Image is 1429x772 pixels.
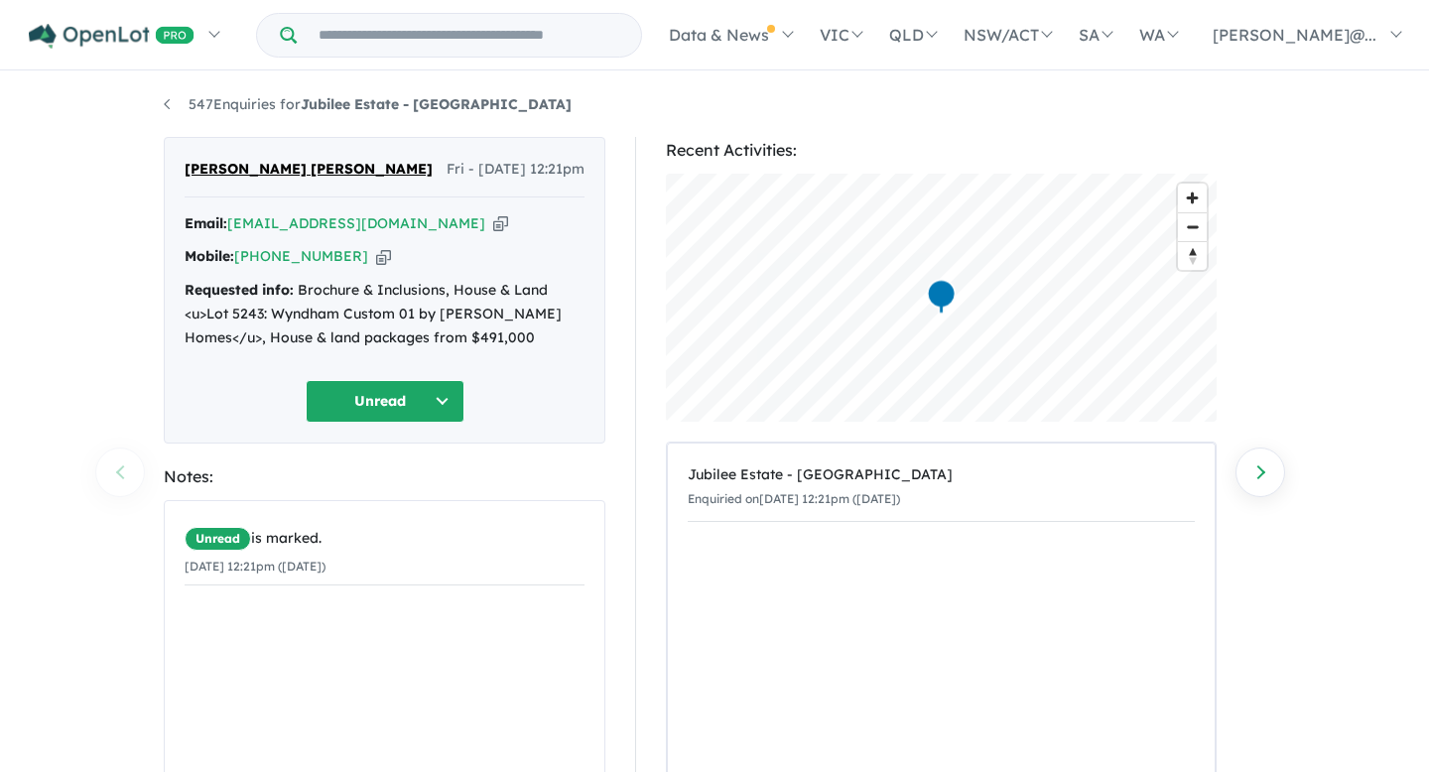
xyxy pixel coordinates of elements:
[164,93,1265,117] nav: breadcrumb
[688,463,1195,487] div: Jubilee Estate - [GEOGRAPHIC_DATA]
[29,24,195,49] img: Openlot PRO Logo White
[185,158,433,182] span: [PERSON_NAME] [PERSON_NAME]
[1178,213,1207,241] span: Zoom out
[185,214,227,232] strong: Email:
[185,559,325,574] small: [DATE] 12:21pm ([DATE])
[447,158,585,182] span: Fri - [DATE] 12:21pm
[185,279,585,349] div: Brochure & Inclusions, House & Land <u>Lot 5243: Wyndham Custom 01 by [PERSON_NAME] Homes</u>, Ho...
[493,213,508,234] button: Copy
[185,281,294,299] strong: Requested info:
[1178,184,1207,212] button: Zoom in
[227,214,485,232] a: [EMAIL_ADDRESS][DOMAIN_NAME]
[927,279,957,316] div: Map marker
[666,137,1217,164] div: Recent Activities:
[1178,212,1207,241] button: Zoom out
[301,95,572,113] strong: Jubilee Estate - [GEOGRAPHIC_DATA]
[301,14,637,57] input: Try estate name, suburb, builder or developer
[1178,242,1207,270] span: Reset bearing to north
[688,491,900,506] small: Enquiried on [DATE] 12:21pm ([DATE])
[376,246,391,267] button: Copy
[185,527,585,551] div: is marked.
[185,247,234,265] strong: Mobile:
[164,463,605,490] div: Notes:
[688,453,1195,522] a: Jubilee Estate - [GEOGRAPHIC_DATA]Enquiried on[DATE] 12:21pm ([DATE])
[185,527,251,551] span: Unread
[1178,241,1207,270] button: Reset bearing to north
[234,247,368,265] a: [PHONE_NUMBER]
[1213,25,1376,45] span: [PERSON_NAME]@...
[164,95,572,113] a: 547Enquiries forJubilee Estate - [GEOGRAPHIC_DATA]
[666,174,1217,422] canvas: Map
[306,380,464,423] button: Unread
